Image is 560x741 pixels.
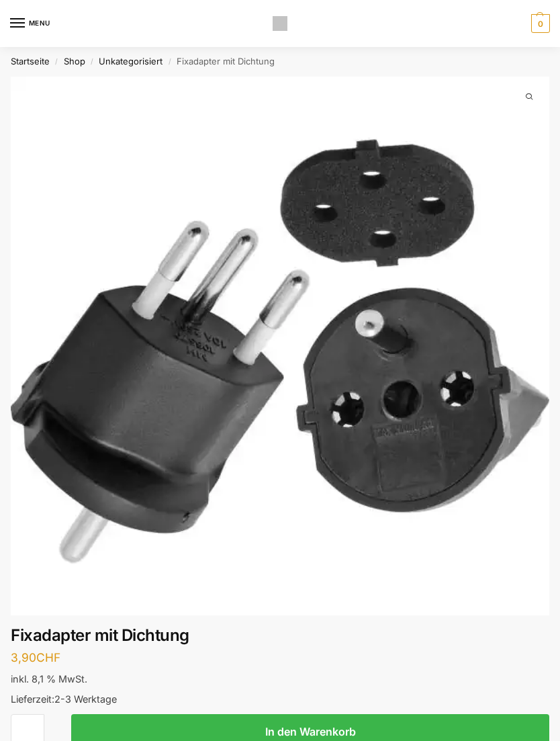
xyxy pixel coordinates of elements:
nav: Cart contents [528,14,550,33]
a: Steckdosenadapter mit DichtungSteckdosenadapter mit Dichtung [11,77,549,615]
span: 2-3 Werktage [54,693,117,705]
span: / [50,56,64,67]
a: 0 [528,14,550,33]
bdi: 3,90 [11,650,60,664]
nav: Breadcrumb [11,47,549,77]
img: Solaranlagen, Speicheranlagen und Energiesparprodukte [273,16,287,31]
a: Shop [64,56,85,67]
span: / [162,56,177,67]
h1: Fixadapter mit Dichtung [11,626,549,646]
a: Startseite [11,56,50,67]
button: Menu [10,13,50,34]
a: Unkategorisiert [99,56,162,67]
span: CHF [36,650,60,664]
span: Lieferzeit: [11,693,117,705]
span: 0 [531,14,550,33]
span: inkl. 8,1 % MwSt. [11,673,87,685]
span: / [85,56,99,67]
img: Steckdosenadapter-mit Dichtung [11,77,549,615]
